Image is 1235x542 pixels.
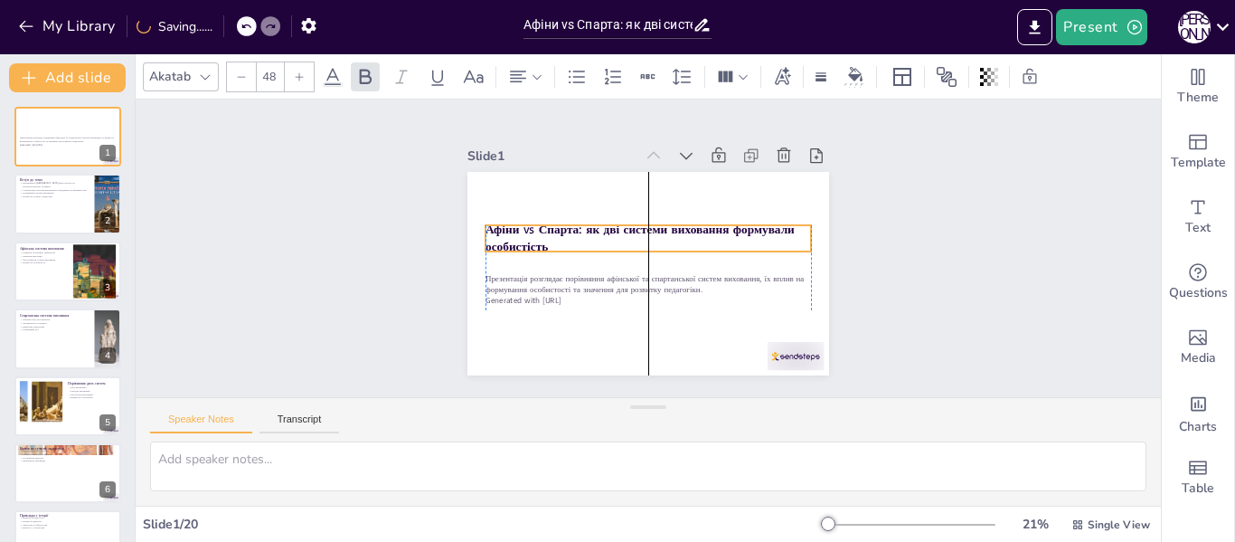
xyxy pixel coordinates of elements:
[99,145,116,161] div: 1
[1179,417,1217,437] span: Charts
[20,517,116,520] p: Видатні особистості
[936,66,957,88] span: Position
[1162,54,1234,119] div: Change the overall theme
[20,176,90,182] p: Вступ до теми
[1171,153,1226,173] span: Template
[1088,518,1150,532] span: Single View
[1017,9,1052,45] button: Export to PowerPoint
[888,62,917,91] div: Layout
[1056,9,1146,45] button: Present
[68,380,116,385] p: Порівняння двох систем
[20,252,68,255] p: Розвиток розумових здібностей
[467,147,634,165] div: Slide 1
[20,319,90,322] p: Фізична сила як пріоритет
[1162,315,1234,380] div: Add images, graphics, shapes or video
[14,12,123,41] button: My Library
[99,414,116,431] div: 5
[146,64,194,89] div: Akatab
[20,450,116,453] p: Вплив афінської системи
[68,389,116,393] p: Методи виховання
[20,460,116,463] p: Важливість інновацій
[20,188,90,192] p: Спартанська система виховання зосереджена на фізичній силі
[14,443,121,503] div: 6
[1181,348,1216,368] span: Media
[20,181,90,187] p: Виховання в [GEOGRAPHIC_DATA] фокусується на інтелектуальному розвитку
[259,414,340,433] button: Transcript
[14,376,121,436] div: 5
[486,222,795,255] strong: Афіни vs Спарта: як дві системи виховання формували особистість
[14,242,121,301] div: 3
[20,258,68,261] p: Філософія як основа виховання
[20,322,90,326] p: Дисципліна та порядок
[68,395,116,399] p: Вплив на суспільство
[99,347,116,364] div: 4
[20,446,116,452] p: Вплив на сучасну педагогіку
[20,328,90,332] p: Командний дух
[486,272,811,295] p: Презентація розглядає порівняння афінської та спартанської систем виховання, їх вплив на формуван...
[523,12,693,38] input: Insert title
[20,137,116,143] p: Презентація розглядає порівняння афінської та спартанської систем виховання, їх вплив на формуван...
[1162,445,1234,510] div: Add a table
[20,261,68,265] p: Вплив на особистість
[68,393,116,396] p: Результати виховання
[1177,88,1219,108] span: Theme
[20,456,116,460] p: Поєднання підходів
[1162,250,1234,315] div: Get real-time input from your audience
[99,481,116,498] div: 6
[1013,516,1057,533] div: 21 %
[486,295,811,306] p: Generated with [URL]
[20,313,90,319] p: Спартанська система виховання
[1178,9,1211,45] button: П [PERSON_NAME]
[712,62,753,91] div: Column Count
[14,174,121,233] div: 2
[143,516,822,533] div: Slide 1 / 20
[842,67,869,86] div: Background color
[99,213,116,229] div: 2
[20,325,90,328] p: Військова підготовка
[99,280,116,296] div: 3
[20,520,116,524] p: Вплив на цінності
[1162,380,1234,445] div: Add charts and graphs
[20,452,116,456] p: Вплив спартанської системи
[20,254,68,258] p: Значення мистецтв
[1178,11,1211,43] div: П [PERSON_NAME]
[1169,283,1228,303] span: Questions
[1162,119,1234,185] div: Add ready made slides
[1162,185,1234,250] div: Add text boxes
[20,246,68,252] p: Афінська система виховання
[137,18,212,35] div: Saving......
[811,62,831,91] div: Border settings
[1182,479,1214,499] span: Table
[20,527,116,530] p: Внесок у суспільство
[20,143,116,147] p: Generated with [URL]
[20,191,90,195] p: Порівняння систем виховання
[14,309,121,368] div: 4
[20,513,116,518] p: Приклади з історії
[14,107,121,166] div: 1
[20,524,116,528] p: Світогляд особистостей
[1185,218,1211,238] span: Text
[150,414,252,433] button: Speaker Notes
[9,63,126,92] button: Add slide
[768,62,796,91] div: Text effects
[68,385,116,389] p: Цілі виховання
[20,195,90,198] p: Вплив на сучасну педагогіку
